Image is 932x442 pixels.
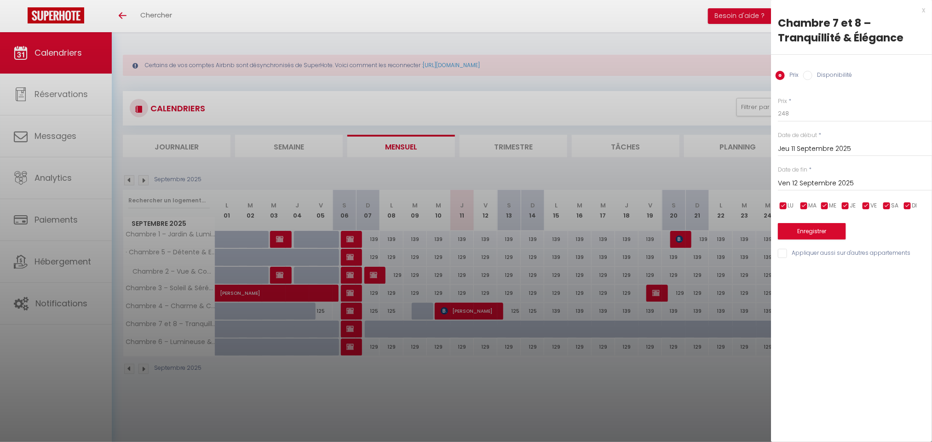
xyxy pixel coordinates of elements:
span: LU [788,201,794,210]
button: Enregistrer [778,223,846,240]
span: SA [892,201,899,210]
label: Prix [778,97,787,106]
div: Chambre 7 et 8 – Tranquillité & Élégance [778,16,925,45]
label: Date de fin [778,166,807,174]
span: VE [871,201,877,210]
span: ME [829,201,837,210]
div: x [771,5,925,16]
label: Date de début [778,131,817,140]
label: Prix [785,71,799,81]
span: MA [809,201,817,210]
iframe: Chat [893,401,925,435]
button: Ouvrir le widget de chat LiveChat [7,4,35,31]
span: DI [912,201,917,210]
label: Disponibilité [812,71,852,81]
span: JE [850,201,856,210]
